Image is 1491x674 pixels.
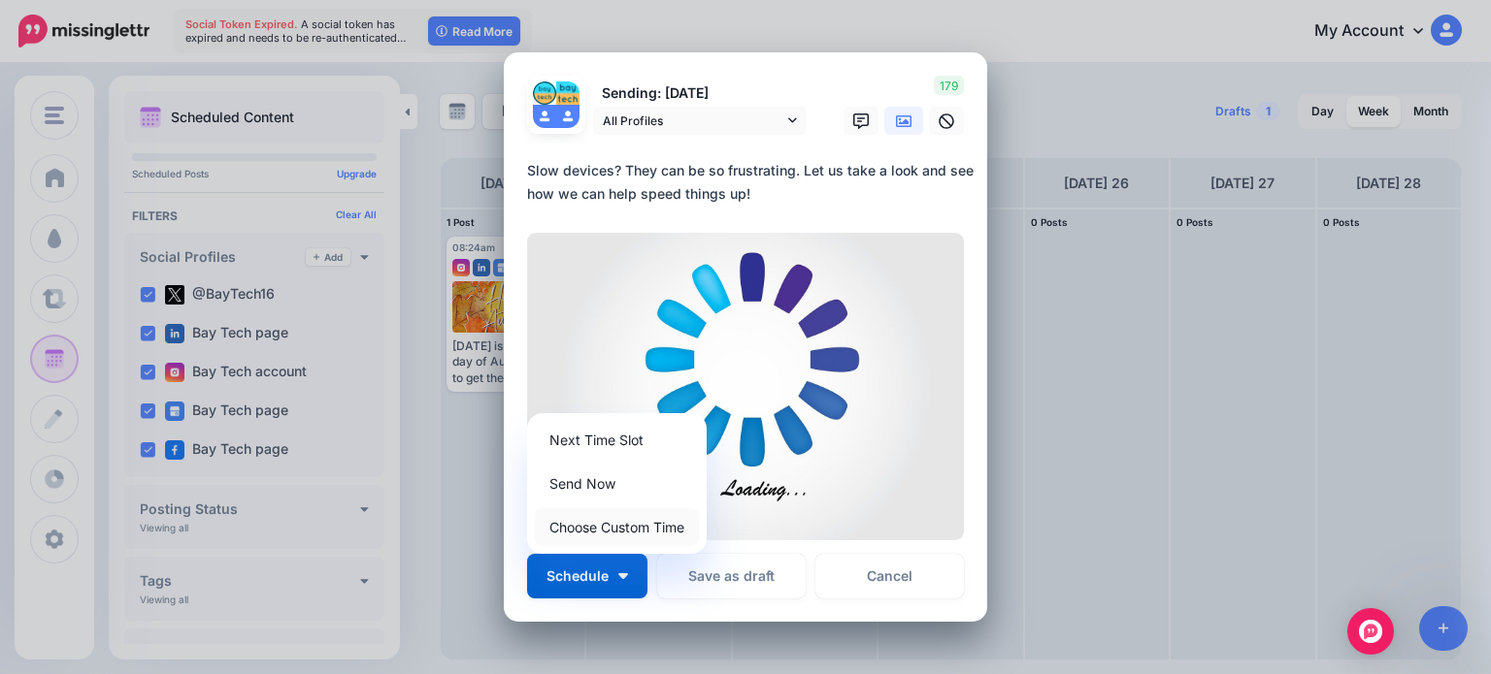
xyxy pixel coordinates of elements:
[556,105,580,128] img: user_default_image.png
[593,107,807,135] a: All Profiles
[1347,608,1394,655] div: Open Intercom Messenger
[527,413,707,554] div: Schedule
[934,76,964,95] span: 179
[593,82,807,105] p: Sending: [DATE]
[535,508,699,546] a: Choose Custom Time
[527,159,974,206] div: Slow devices? They can be so frustrating. Let us take a look and see how we can help speed things...
[657,554,806,598] button: Save as draft
[535,465,699,502] a: Send Now
[547,569,609,583] span: Schedule
[527,554,647,598] button: Schedule
[527,233,964,539] img: YJ2VG77PAT0EXYH6KDKAK9UENU6CW98K.jpg
[618,573,628,579] img: arrow-down-white.png
[535,421,699,459] a: Next Time Slot
[533,105,556,128] img: user_default_image.png
[556,81,580,105] img: w0co86Kf-76988.jpg
[815,554,964,598] a: Cancel
[603,111,783,131] span: All Profiles
[533,81,556,105] img: 301645517_483429707124915_896100712906713217_n-bsa133610.png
